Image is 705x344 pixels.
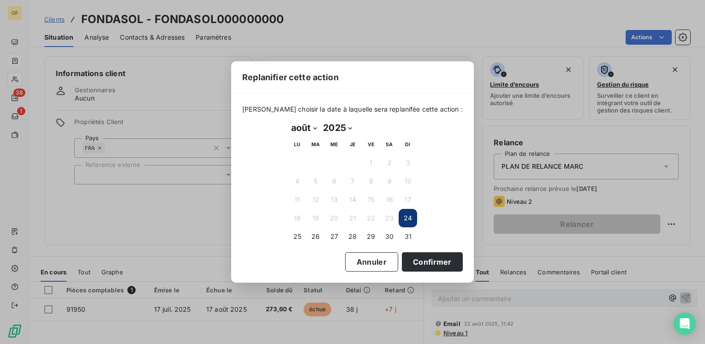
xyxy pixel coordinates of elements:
[362,190,380,209] button: 15
[674,313,696,335] div: Open Intercom Messenger
[343,227,362,246] button: 28
[288,190,306,209] button: 11
[399,227,417,246] button: 31
[399,190,417,209] button: 17
[242,71,339,83] span: Replanifier cette action
[399,172,417,190] button: 10
[306,209,325,227] button: 19
[380,209,399,227] button: 23
[288,135,306,154] th: lundi
[288,209,306,227] button: 18
[325,227,343,246] button: 27
[288,227,306,246] button: 25
[242,105,463,114] span: [PERSON_NAME] choisir la date à laquelle sera replanifée cette action :
[399,135,417,154] th: dimanche
[306,172,325,190] button: 5
[325,135,343,154] th: mercredi
[399,209,417,227] button: 24
[343,172,362,190] button: 7
[306,135,325,154] th: mardi
[399,154,417,172] button: 3
[345,252,398,272] button: Annuler
[325,172,343,190] button: 6
[343,135,362,154] th: jeudi
[402,252,463,272] button: Confirmer
[343,209,362,227] button: 21
[380,172,399,190] button: 9
[306,227,325,246] button: 26
[306,190,325,209] button: 12
[362,135,380,154] th: vendredi
[380,227,399,246] button: 30
[362,172,380,190] button: 8
[380,190,399,209] button: 16
[380,154,399,172] button: 2
[288,172,306,190] button: 4
[325,190,343,209] button: 13
[343,190,362,209] button: 14
[380,135,399,154] th: samedi
[362,227,380,246] button: 29
[362,209,380,227] button: 22
[325,209,343,227] button: 20
[362,154,380,172] button: 1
